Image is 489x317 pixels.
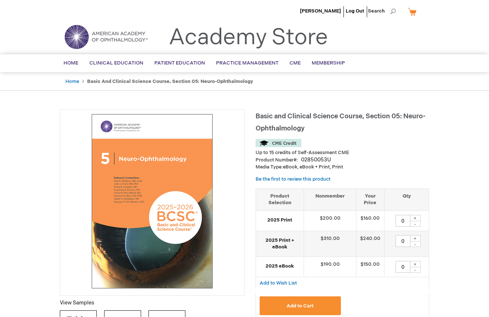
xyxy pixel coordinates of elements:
[64,113,240,289] img: Basic and Clinical Science Course, Section 05: Neuro-Ophthalmology
[396,235,410,247] input: Qty
[65,79,79,84] a: Home
[410,267,421,273] div: -
[64,60,78,66] span: Home
[256,157,298,163] strong: Product Number
[287,303,314,309] span: Add to Cart
[256,188,304,210] th: Product Selection
[169,24,328,51] a: Academy Store
[410,261,421,267] div: +
[290,60,301,66] span: CME
[260,237,300,251] strong: 2025 Print + eBook
[410,221,421,227] div: -
[410,241,421,247] div: -
[312,60,345,66] span: Membership
[256,176,331,182] a: Be the first to review this product
[256,139,301,147] img: CME Credit
[368,4,396,18] span: Search
[304,188,356,210] th: Nonmember
[216,60,278,66] span: Practice Management
[304,231,356,257] td: $310.00
[301,156,331,164] div: 02850053U
[410,235,421,241] div: +
[256,112,425,132] span: Basic and Clinical Science Course, Section 05: Neuro-Ophthalmology
[304,210,356,231] td: $200.00
[356,231,384,257] td: $240.00
[410,215,421,221] div: +
[256,164,283,170] strong: Media Type:
[356,210,384,231] td: $160.00
[87,79,253,84] strong: Basic and Clinical Science Course, Section 05: Neuro-Ophthalmology
[356,257,384,277] td: $150.00
[260,217,300,224] strong: 2025 Print
[260,296,341,315] button: Add to Cart
[346,8,364,14] a: Log Out
[256,149,429,156] li: Up to 15 credits of Self-Assessment CME
[396,261,410,273] input: Qty
[356,188,384,210] th: Your Price
[304,257,356,277] td: $190.00
[384,188,429,210] th: Qty
[256,164,429,171] p: eBook, eBook + Print, Print
[60,299,244,307] p: View Samples
[260,263,300,270] strong: 2025 eBook
[89,60,143,66] span: Clinical Education
[396,215,410,227] input: Qty
[154,60,205,66] span: Patient Education
[260,280,297,286] a: Add to Wish List
[260,280,297,286] span: Add to Wish List
[300,8,341,14] a: [PERSON_NAME]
